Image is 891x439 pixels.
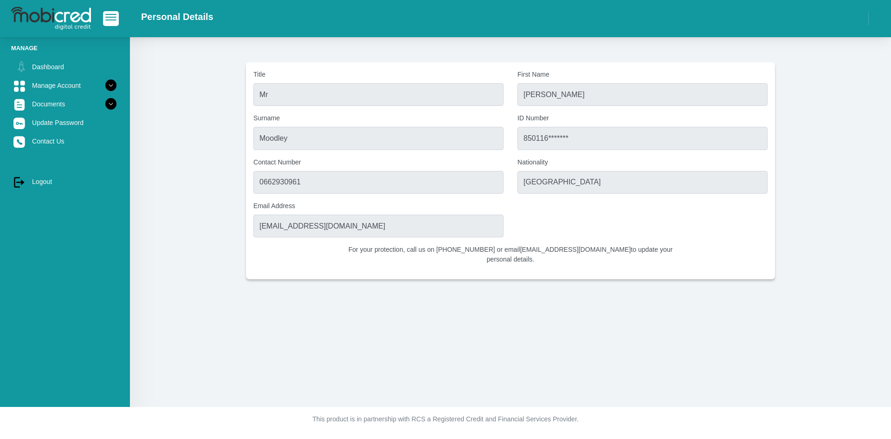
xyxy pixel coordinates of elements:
label: Nationality [517,157,768,167]
input: First Name [517,83,768,106]
label: Surname [253,113,504,123]
label: ID Number [517,113,768,123]
p: For your protection, call us on [PHONE_NUMBER] or email [EMAIL_ADDRESS][DOMAIN_NAME] to update yo... [342,245,680,264]
input: Email Address [253,215,504,237]
a: Documents [11,95,119,113]
a: Contact Us [11,132,119,150]
label: Email Address [253,201,504,211]
a: Logout [11,173,119,190]
label: Contact Number [253,157,504,167]
a: Dashboard [11,58,119,76]
h2: Personal Details [141,11,213,22]
a: Manage Account [11,77,119,94]
label: Title [253,70,504,79]
input: Title [253,83,504,106]
label: First Name [517,70,768,79]
input: Nationality [517,171,768,194]
p: This product is in partnership with RCS a Registered Credit and Financial Services Provider. [188,414,703,424]
input: Surname [253,127,504,150]
input: ID Number [517,127,768,150]
input: Contact Number [253,171,504,194]
li: Manage [11,44,119,52]
a: Update Password [11,114,119,131]
img: logo-mobicred.svg [11,7,91,30]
